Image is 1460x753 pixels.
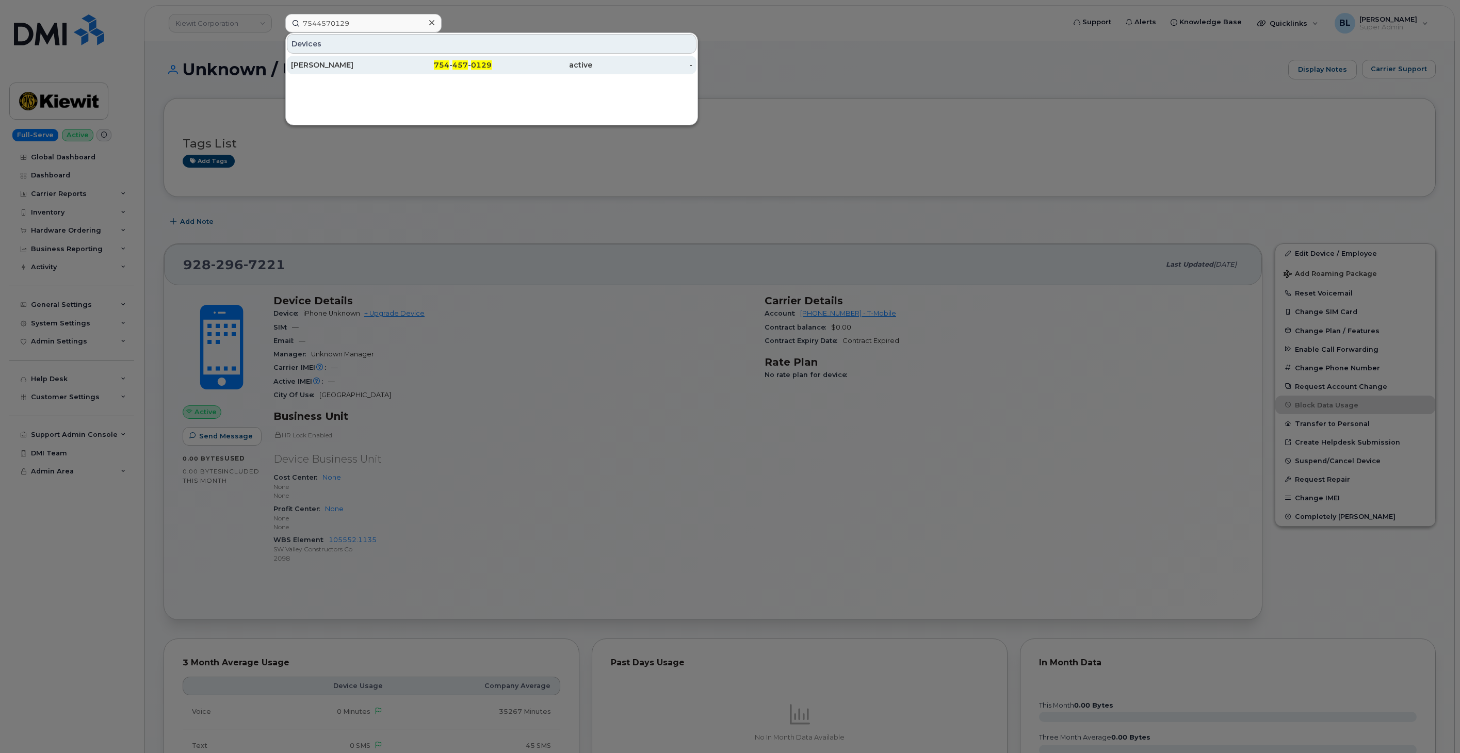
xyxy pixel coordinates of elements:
[291,60,392,70] div: [PERSON_NAME]
[287,56,696,74] a: [PERSON_NAME]754-457-0129active-
[452,60,468,70] span: 457
[392,60,492,70] div: - -
[287,34,696,54] div: Devices
[434,60,449,70] span: 754
[592,60,693,70] div: -
[471,60,492,70] span: 0129
[1415,708,1452,745] iframe: Messenger Launcher
[492,60,592,70] div: active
